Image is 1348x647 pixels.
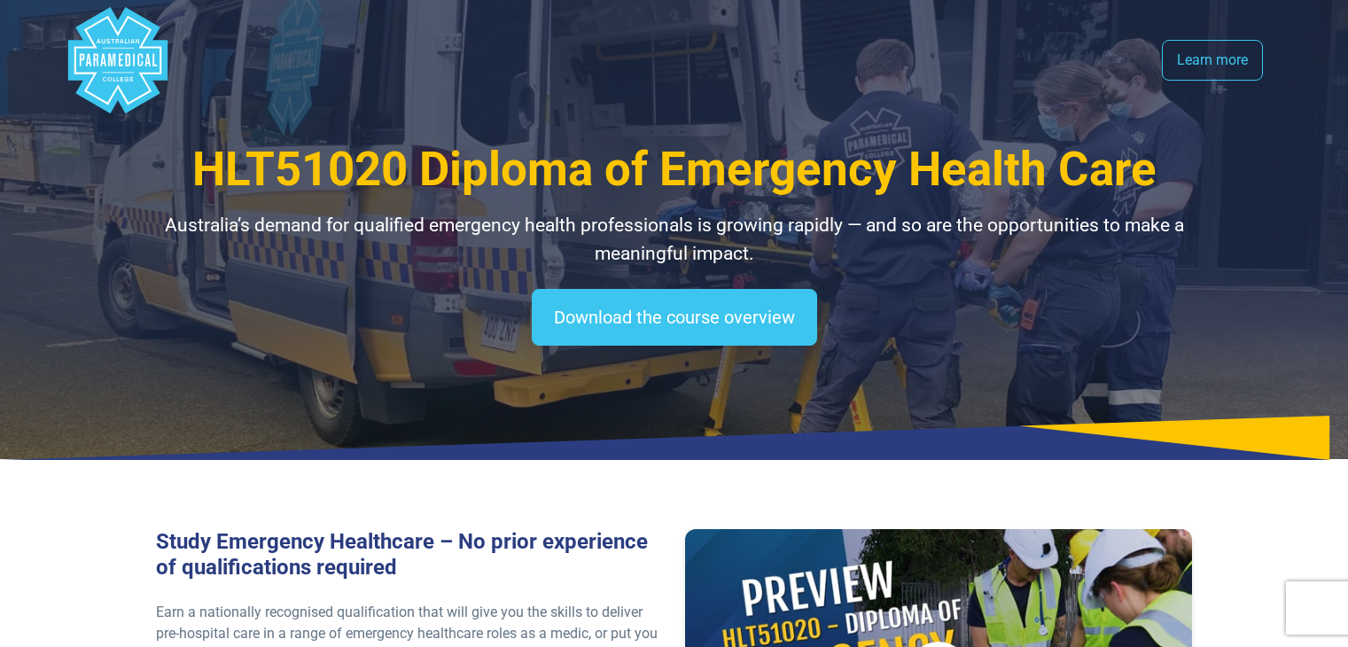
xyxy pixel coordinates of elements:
a: Learn more [1162,40,1263,81]
span: HLT51020 Diploma of Emergency Health Care [192,142,1157,197]
h3: Study Emergency Healthcare – No prior experience of qualifications required [156,529,664,581]
div: Australian Paramedical College [65,7,171,113]
p: Australia’s demand for qualified emergency health professionals is growing rapidly — and so are t... [156,212,1193,268]
a: Download the course overview [532,289,817,346]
